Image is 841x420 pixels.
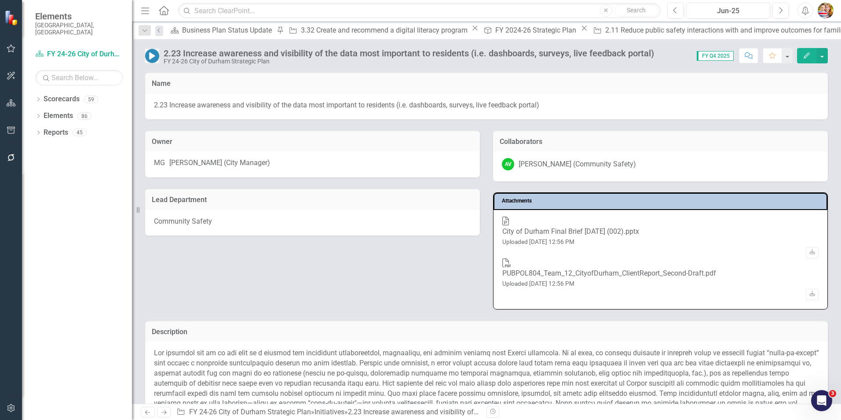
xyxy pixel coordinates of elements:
div: [PERSON_NAME] (Community Safety) [519,159,636,169]
img: ClearPoint Strategy [4,10,20,26]
h3: Lead Department [152,196,473,204]
a: Reports [44,128,68,138]
h3: Name [152,80,821,88]
input: Search Below... [35,70,123,85]
div: AV [502,158,514,170]
small: [GEOGRAPHIC_DATA], [GEOGRAPHIC_DATA] [35,22,123,36]
span: 2.23 Increase awareness and visibility of the data most important to residents (i.e. dashboards, ... [154,100,819,111]
div: FY 2024-26 Strategic Plan [495,25,579,36]
div: 59 [84,96,98,103]
button: Jun-25 [686,3,770,18]
h3: Description [152,328,821,336]
a: FY 2024-26 Strategic Plan [481,25,579,36]
a: Elements [44,111,73,121]
div: » » [176,407,480,417]
span: FY Q4 2025 [697,51,734,61]
iframe: Intercom live chat [811,390,832,411]
div: FY 24-26 City of Durham Strategic Plan [164,58,654,65]
div: City of Durham Final Brief [DATE] (002).pptx [502,227,639,237]
a: 3.32 Create and recommend a digital literacy program [285,25,469,36]
div: 2.23 Increase awareness and visibility of the data most important to residents (i.e. dashboards, ... [164,48,654,58]
div: 3.32 Create and recommend a digital literacy program [301,25,470,36]
h3: Owner [152,138,473,146]
div: 86 [77,112,91,120]
span: Search [627,7,646,14]
h3: Collaborators [500,138,821,146]
a: FY 24-26 City of Durham Strategic Plan [35,49,123,59]
button: Search [614,4,658,17]
a: Initiatives [314,408,344,416]
div: 2.23 Increase awareness and visibility of the data most important to residents (i.e. dashboards, ... [348,408,733,416]
span: 3 [829,390,836,397]
small: Uploaded [DATE] 12:56 PM [502,280,574,287]
div: Jun-25 [689,6,767,16]
p: Lor ipsumdol sit am co adi elit se d eiusmod tem incididunt utlaboreetdol, magnaaliqu, eni admini... [154,348,819,419]
span: Community Safety [154,217,212,225]
div: MG [154,158,165,168]
a: FY 24-26 City of Durham Strategic Plan [189,408,311,416]
a: Business Plan Status Update [168,25,274,36]
small: Uploaded [DATE] 12:56 PM [502,238,574,245]
span: Elements [35,11,123,22]
a: Scorecards [44,94,80,104]
div: Business Plan Status Update [182,25,274,36]
h3: Attachments [502,198,822,204]
img: In Progress [145,49,159,63]
div: [PERSON_NAME] (City Manager) [169,158,270,168]
img: Shari Metcalfe [818,3,834,18]
div: 45 [73,129,87,136]
div: PUBPOL804_Team_12_CityofDurham_ClientReport_Second-Draft.pdf [502,269,716,279]
input: Search ClearPoint... [178,3,661,18]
